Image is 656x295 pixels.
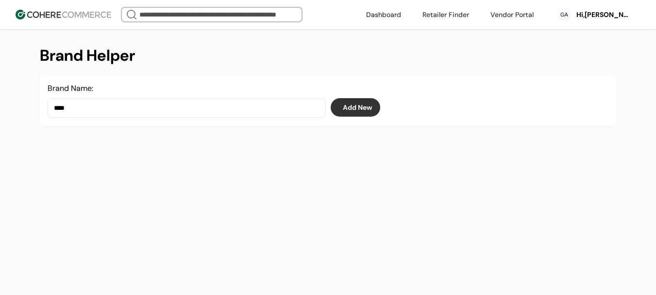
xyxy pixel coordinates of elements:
[40,44,616,67] h2: Brand Helper
[575,10,629,20] div: Hi, [PERSON_NAME]
[48,83,93,93] label: Brand Name:
[331,98,380,117] button: Add New
[16,10,111,19] img: Cohere Logo
[575,10,631,20] button: Hi,[PERSON_NAME]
